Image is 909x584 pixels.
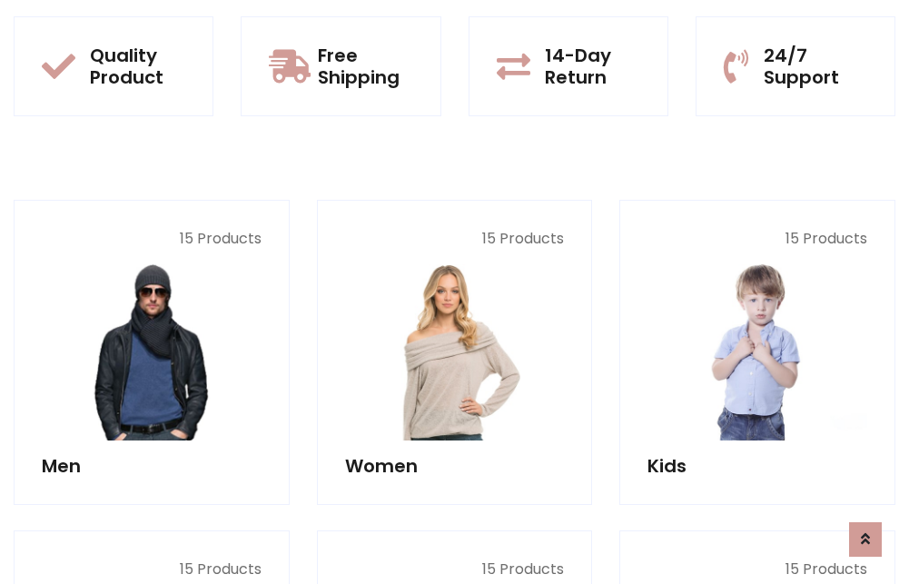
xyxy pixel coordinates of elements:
h5: 14-Day Return [545,45,640,88]
h5: Free Shipping [318,45,412,88]
p: 15 Products [647,228,867,250]
h5: Women [345,455,565,477]
p: 15 Products [345,559,565,580]
h5: 24/7 Support [764,45,867,88]
p: 15 Products [647,559,867,580]
h5: Men [42,455,262,477]
p: 15 Products [42,559,262,580]
p: 15 Products [42,228,262,250]
h5: Kids [647,455,867,477]
h5: Quality Product [90,45,185,88]
p: 15 Products [345,228,565,250]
